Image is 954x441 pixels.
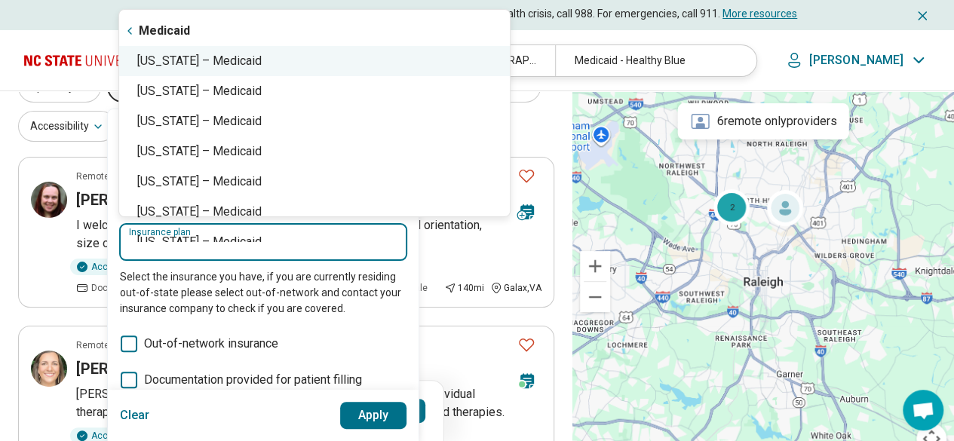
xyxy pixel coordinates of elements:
[119,136,510,167] div: [US_STATE] – Medicaid
[144,371,362,389] span: Documentation provided for patient filling
[119,16,510,242] div: Suggestions
[340,402,407,429] button: Apply
[678,103,849,139] div: 6 remote only providers
[119,167,510,197] div: [US_STATE] – Medicaid
[120,402,150,429] button: Clear
[119,197,510,227] div: [US_STATE] – Medicaid
[713,188,750,225] div: 2
[144,335,278,353] span: Out-of-network insurance
[76,170,161,183] p: Remote or In-person
[915,6,930,24] button: Dismiss
[580,251,610,281] button: Zoom in
[119,76,510,106] div: [US_STATE] – Medicaid
[903,390,943,430] div: Open chat
[722,8,797,20] a: More resources
[76,189,195,210] h3: [PERSON_NAME]
[76,216,541,253] p: I welcome and affirm all clients regardless of race, gender, sexual orientation, size or need.
[119,106,510,136] div: [US_STATE] – Medicaid
[119,16,510,46] div: Medicaid
[76,385,541,421] p: [PERSON_NAME] offers a warm and safe space to those seeking individual therapy utilizing a dynami...
[154,6,797,22] p: If you are at risk of harming yourself or others, or experiencing a mental health crisis, call 98...
[76,338,129,352] p: Remote only
[511,161,541,191] button: Favorite
[119,227,510,257] div: [US_STATE] – Medicaid
[444,281,484,295] div: 140 mi
[24,42,163,78] img: North Carolina State University
[70,259,173,275] div: Accepting clients
[555,45,747,76] div: Medicaid - Healthy Blue
[76,358,195,379] h3: [PERSON_NAME]
[511,329,541,360] button: Favorite
[18,111,116,142] button: Accessibility
[119,46,510,76] div: [US_STATE] – Medicaid
[91,281,262,295] span: Documentation provided for patient filling
[580,282,610,312] button: Zoom out
[120,269,406,317] p: Select the insurance you have, if you are currently residing out-of-state please select out-of-ne...
[490,281,541,295] div: Galax , VA
[809,53,903,68] p: [PERSON_NAME]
